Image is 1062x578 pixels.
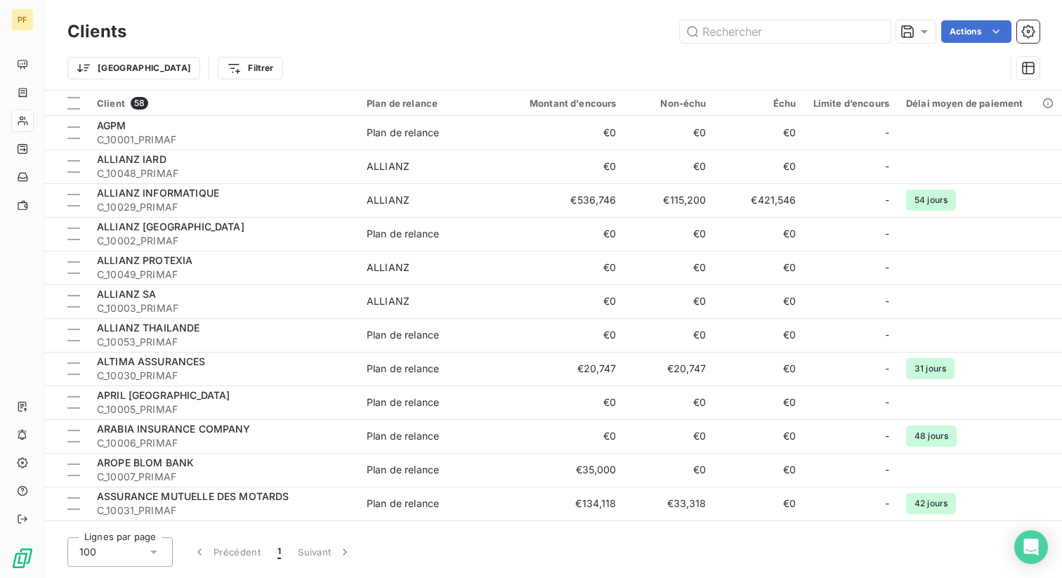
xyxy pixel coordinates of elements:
[97,457,194,468] span: AROPE BLOM BANK
[367,193,409,207] div: ALLIANZ
[97,490,289,502] span: ASSURANCE MUTUELLE DES MOTARDS
[97,98,125,109] span: Client
[367,159,409,173] div: ALLIANZ
[715,487,805,520] td: €0
[504,520,625,554] td: €0
[79,545,96,559] span: 100
[885,227,889,241] span: -
[625,251,715,284] td: €0
[906,358,955,379] span: 31 jours
[715,352,805,386] td: €0
[97,389,230,401] span: APRIL [GEOGRAPHIC_DATA]
[885,497,889,511] span: -
[906,493,956,514] span: 42 jours
[715,419,805,453] td: €0
[97,187,219,199] span: ALLIANZ INFORMATIQUE
[97,153,166,165] span: ALLIANZ IARD
[97,288,157,300] span: ALLIANZ SA
[625,487,715,520] td: €33,318
[97,436,350,450] span: C_10006_PRIMAF
[504,217,625,251] td: €0
[885,159,889,173] span: -
[367,429,439,443] div: Plan de relance
[634,98,707,109] div: Non-échu
[97,301,350,315] span: C_10003_PRIMAF
[715,150,805,183] td: €0
[97,524,230,536] span: BANKERS ASSURANCE SAL
[11,8,34,31] div: PF
[885,261,889,275] span: -
[625,352,715,386] td: €20,747
[367,328,439,342] div: Plan de relance
[367,463,439,477] div: Plan de relance
[715,520,805,554] td: €0
[277,545,281,559] span: 1
[906,98,1056,109] div: Délai moyen de paiement
[723,98,796,109] div: Échu
[367,126,439,140] div: Plan de relance
[625,183,715,217] td: €115,200
[906,190,956,211] span: 54 jours
[504,116,625,150] td: €0
[218,57,282,79] button: Filtrer
[625,386,715,419] td: €0
[504,150,625,183] td: €0
[97,254,192,266] span: ALLIANZ PROTEXIA
[504,183,625,217] td: €536,746
[367,395,439,409] div: Plan de relance
[97,166,350,180] span: C_10048_PRIMAF
[504,419,625,453] td: €0
[885,463,889,477] span: -
[97,221,244,232] span: ALLIANZ [GEOGRAPHIC_DATA]
[715,284,805,318] td: €0
[97,423,251,435] span: ARABIA INSURANCE COMPANY
[715,386,805,419] td: €0
[97,402,350,416] span: C_10005_PRIMAF
[625,217,715,251] td: €0
[97,470,350,484] span: C_10007_PRIMAF
[367,98,496,109] div: Plan de relance
[504,487,625,520] td: €134,118
[715,453,805,487] td: €0
[625,419,715,453] td: €0
[367,294,409,308] div: ALLIANZ
[625,520,715,554] td: €0
[504,318,625,352] td: €0
[885,294,889,308] span: -
[885,429,889,443] span: -
[289,537,360,567] button: Suivant
[885,193,889,207] span: -
[67,57,200,79] button: [GEOGRAPHIC_DATA]
[97,268,350,282] span: C_10049_PRIMAF
[715,318,805,352] td: €0
[504,352,625,386] td: €20,747
[941,20,1011,43] button: Actions
[367,261,409,275] div: ALLIANZ
[1014,530,1048,564] div: Open Intercom Messenger
[504,251,625,284] td: €0
[11,547,34,570] img: Logo LeanPay
[513,98,617,109] div: Montant d'encours
[625,284,715,318] td: €0
[715,217,805,251] td: €0
[504,284,625,318] td: €0
[97,335,350,349] span: C_10053_PRIMAF
[625,318,715,352] td: €0
[184,537,269,567] button: Précédent
[97,234,350,248] span: C_10002_PRIMAF
[97,133,350,147] span: C_10001_PRIMAF
[97,355,206,367] span: ALTIMA ASSURANCES
[906,426,957,447] span: 48 jours
[97,369,350,383] span: C_10030_PRIMAF
[885,395,889,409] span: -
[625,150,715,183] td: €0
[269,537,289,567] button: 1
[504,386,625,419] td: €0
[97,504,350,518] span: C_10031_PRIMAF
[97,119,126,131] span: AGPM
[813,98,889,109] div: Limite d’encours
[97,200,350,214] span: C_10029_PRIMAF
[715,251,805,284] td: €0
[885,328,889,342] span: -
[885,126,889,140] span: -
